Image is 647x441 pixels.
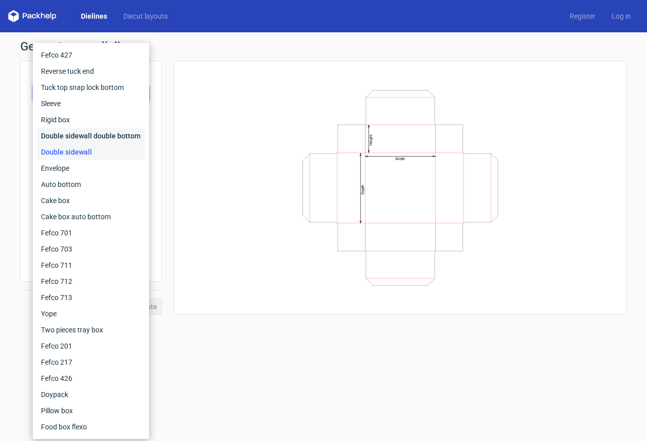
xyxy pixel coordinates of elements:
[115,11,176,21] a: Diecut layouts
[37,306,145,322] div: Yope
[37,322,145,338] div: Two pieces tray box
[37,273,145,289] div: Fefco 712
[37,112,145,128] div: Rigid box
[37,95,145,112] div: Sleeve
[20,40,627,53] h1: Generate new dieline
[395,157,405,161] text: Width
[604,11,639,21] a: Log in
[37,79,145,95] div: Tuck top snap lock bottom
[37,289,145,306] div: Fefco 713
[37,47,145,63] div: Fefco 427
[37,403,145,419] div: Pillow box
[37,192,145,209] div: Cake box
[37,338,145,354] div: Fefco 201
[37,128,145,144] div: Double sidewall double bottom
[37,209,145,225] div: Cake box auto bottom
[368,134,373,145] text: Height
[37,160,145,176] div: Envelope
[37,225,145,241] div: Fefco 701
[37,257,145,273] div: Fefco 711
[37,144,145,160] div: Double sidewall
[37,370,145,386] div: Fefco 426
[37,386,145,403] div: Doypack
[37,241,145,257] div: Fefco 703
[73,11,115,21] a: Dielines
[37,63,145,79] div: Reverse tuck end
[37,354,145,370] div: Fefco 217
[360,184,365,194] text: Depth
[37,176,145,192] div: Auto bottom
[562,11,604,21] a: Register
[37,419,145,435] div: Food box flexo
